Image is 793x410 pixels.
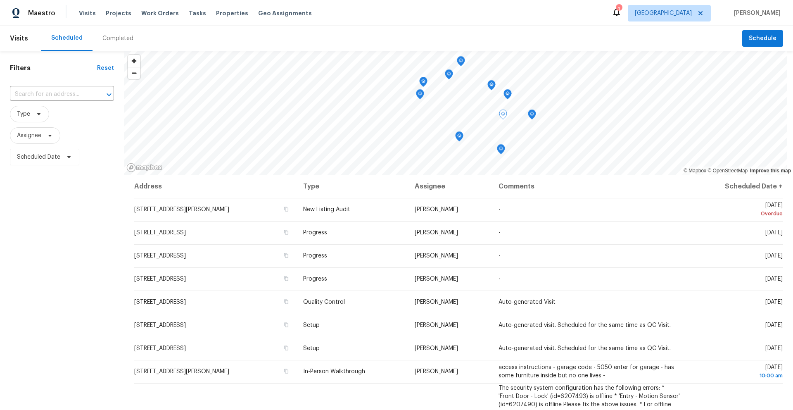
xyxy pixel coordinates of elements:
[765,253,783,259] span: [DATE]
[415,230,458,236] span: [PERSON_NAME]
[297,175,408,198] th: Type
[102,34,133,43] div: Completed
[216,9,248,17] span: Properties
[499,299,556,305] span: Auto-generated Visit
[10,88,91,101] input: Search for an address...
[499,276,501,282] span: -
[445,69,453,82] div: Map marker
[10,64,97,72] h1: Filters
[415,207,458,212] span: [PERSON_NAME]
[765,299,783,305] span: [DATE]
[134,207,229,212] span: [STREET_ADDRESS][PERSON_NAME]
[126,163,163,172] a: Mapbox homepage
[616,5,622,13] div: 1
[750,168,791,174] a: Improve this map
[134,299,186,305] span: [STREET_ADDRESS]
[684,168,706,174] a: Mapbox
[499,110,507,122] div: Map marker
[303,253,327,259] span: Progress
[79,9,96,17] span: Visits
[742,30,783,47] button: Schedule
[17,153,60,161] span: Scheduled Date
[134,276,186,282] span: [STREET_ADDRESS]
[303,346,320,351] span: Setup
[17,131,41,140] span: Assignee
[283,205,290,213] button: Copy Address
[303,299,345,305] span: Quality Control
[415,346,458,351] span: [PERSON_NAME]
[189,10,206,16] span: Tasks
[124,51,787,175] canvas: Map
[128,67,140,79] button: Zoom out
[283,344,290,352] button: Copy Address
[765,276,783,282] span: [DATE]
[415,322,458,328] span: [PERSON_NAME]
[503,89,512,102] div: Map marker
[128,55,140,67] button: Zoom in
[303,276,327,282] span: Progress
[708,168,748,174] a: OpenStreetMap
[765,322,783,328] span: [DATE]
[283,229,290,236] button: Copy Address
[687,175,783,198] th: Scheduled Date ↑
[17,110,30,118] span: Type
[283,252,290,259] button: Copy Address
[693,210,783,218] div: Overdue
[134,369,229,374] span: [STREET_ADDRESS][PERSON_NAME]
[499,365,674,379] span: access instructions - garage code - 5050 enter for garage - has some furniture inside but no one ...
[283,367,290,375] button: Copy Address
[303,322,320,328] span: Setup
[134,230,186,236] span: [STREET_ADDRESS]
[97,64,114,72] div: Reset
[765,230,783,236] span: [DATE]
[134,346,186,351] span: [STREET_ADDRESS]
[134,175,297,198] th: Address
[415,276,458,282] span: [PERSON_NAME]
[106,9,131,17] span: Projects
[283,275,290,282] button: Copy Address
[415,253,458,259] span: [PERSON_NAME]
[457,56,465,69] div: Map marker
[141,9,179,17] span: Work Orders
[635,9,692,17] span: [GEOGRAPHIC_DATA]
[408,175,492,198] th: Assignee
[693,203,783,218] span: [DATE]
[455,131,463,144] div: Map marker
[528,110,536,122] div: Map marker
[749,33,776,44] span: Schedule
[497,144,505,157] div: Map marker
[693,372,783,380] div: 10:00 am
[303,207,350,212] span: New Listing Audit
[731,9,781,17] span: [PERSON_NAME]
[499,346,671,351] span: Auto-generated visit. Scheduled for the same time as QC Visit.
[103,89,115,100] button: Open
[499,230,501,236] span: -
[283,298,290,305] button: Copy Address
[303,230,327,236] span: Progress
[419,77,427,90] div: Map marker
[283,321,290,329] button: Copy Address
[487,80,496,93] div: Map marker
[258,9,312,17] span: Geo Assignments
[765,346,783,351] span: [DATE]
[693,365,783,380] span: [DATE]
[499,253,501,259] span: -
[499,322,671,328] span: Auto-generated visit. Scheduled for the same time as QC Visit.
[415,369,458,374] span: [PERSON_NAME]
[492,175,687,198] th: Comments
[10,29,28,48] span: Visits
[28,9,55,17] span: Maestro
[415,299,458,305] span: [PERSON_NAME]
[416,89,424,102] div: Map marker
[134,253,186,259] span: [STREET_ADDRESS]
[303,369,365,374] span: In-Person Walkthrough
[134,322,186,328] span: [STREET_ADDRESS]
[499,207,501,212] span: -
[51,34,83,42] div: Scheduled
